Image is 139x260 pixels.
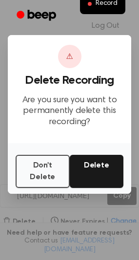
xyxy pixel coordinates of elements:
[82,14,129,37] a: Log Out
[58,45,81,68] div: ⚠
[70,155,124,188] button: Delete
[16,95,123,128] p: Are you sure you want to permanently delete this recording?
[16,74,123,87] h3: Delete Recording
[10,6,65,25] a: Beep
[16,155,70,188] button: Don't Delete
